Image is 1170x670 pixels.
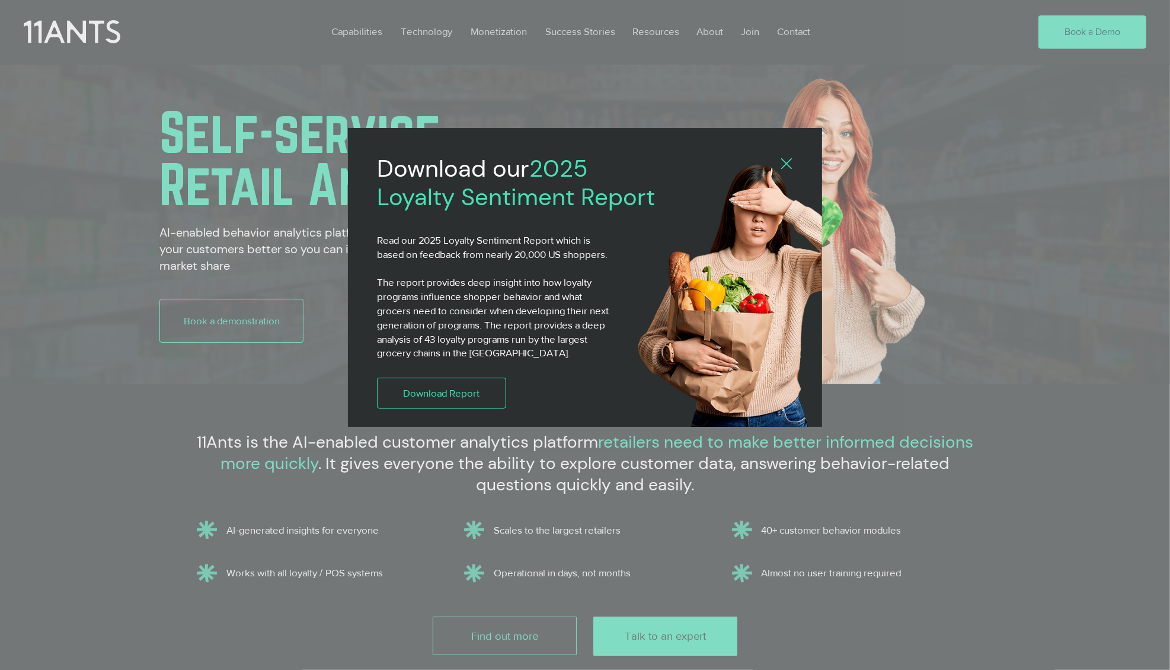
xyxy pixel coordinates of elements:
[377,153,529,184] span: Download our
[781,158,792,170] div: Back to site
[377,378,506,409] a: Download Report
[403,386,479,400] span: Download Report
[377,154,660,211] h2: 2025 Loyalty Sentiment Report
[634,160,868,438] img: 11ants shopper4.png
[377,233,614,261] p: Read our 2025 Loyalty Sentiment Report which is based on feedback from nearly 20,000 US shoppers.
[377,275,614,360] p: The report provides deep insight into how loyalty programs influence shopper behavior and what gr...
